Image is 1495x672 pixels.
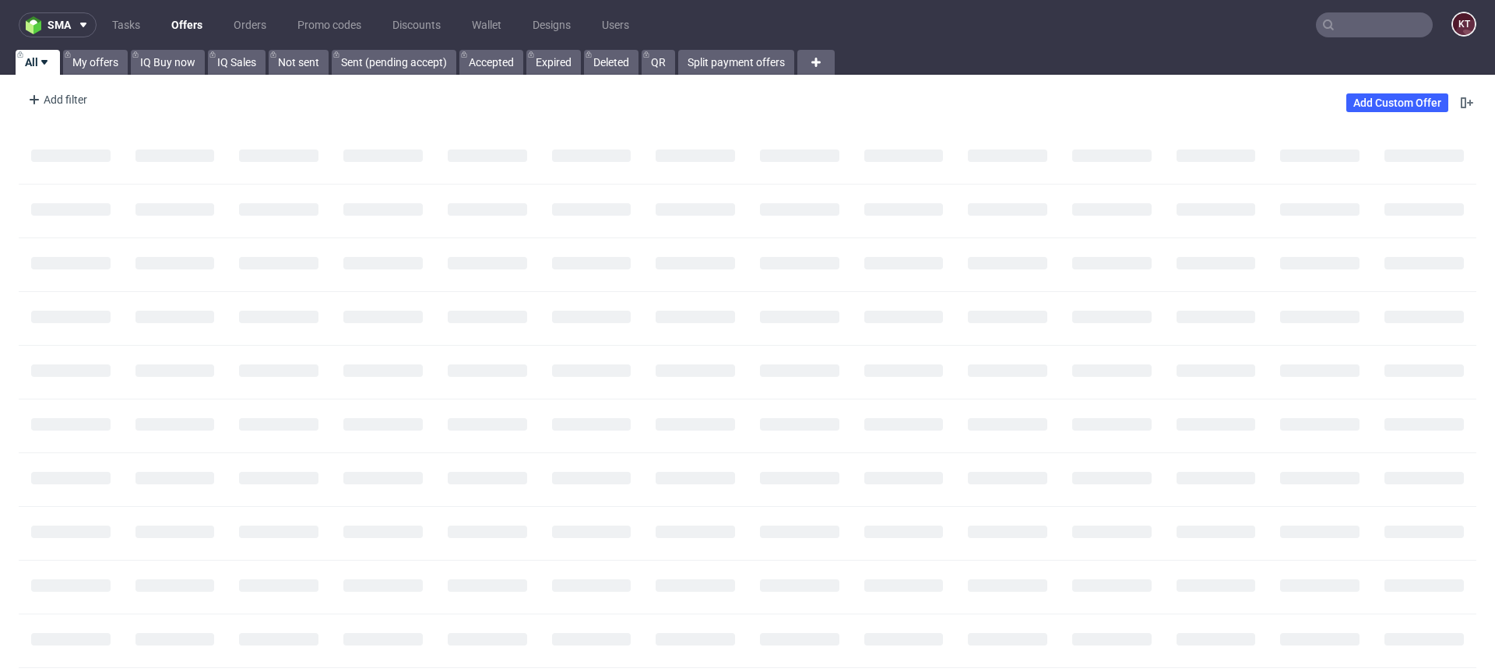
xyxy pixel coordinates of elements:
button: sma [19,12,97,37]
a: Add Custom Offer [1346,93,1448,112]
a: Wallet [463,12,511,37]
a: Designs [523,12,580,37]
img: logo [26,16,47,34]
a: IQ Buy now [131,50,205,75]
a: Tasks [103,12,149,37]
a: QR [642,50,675,75]
figcaption: KT [1453,13,1475,35]
a: Offers [162,12,212,37]
a: Deleted [584,50,638,75]
a: Discounts [383,12,450,37]
a: Not sent [269,50,329,75]
a: All [16,50,60,75]
a: Sent (pending accept) [332,50,456,75]
a: Promo codes [288,12,371,37]
a: IQ Sales [208,50,266,75]
span: sma [47,19,71,30]
a: Users [593,12,638,37]
div: Add filter [22,87,90,112]
a: Expired [526,50,581,75]
a: My offers [63,50,128,75]
a: Orders [224,12,276,37]
a: Accepted [459,50,523,75]
a: Split payment offers [678,50,794,75]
